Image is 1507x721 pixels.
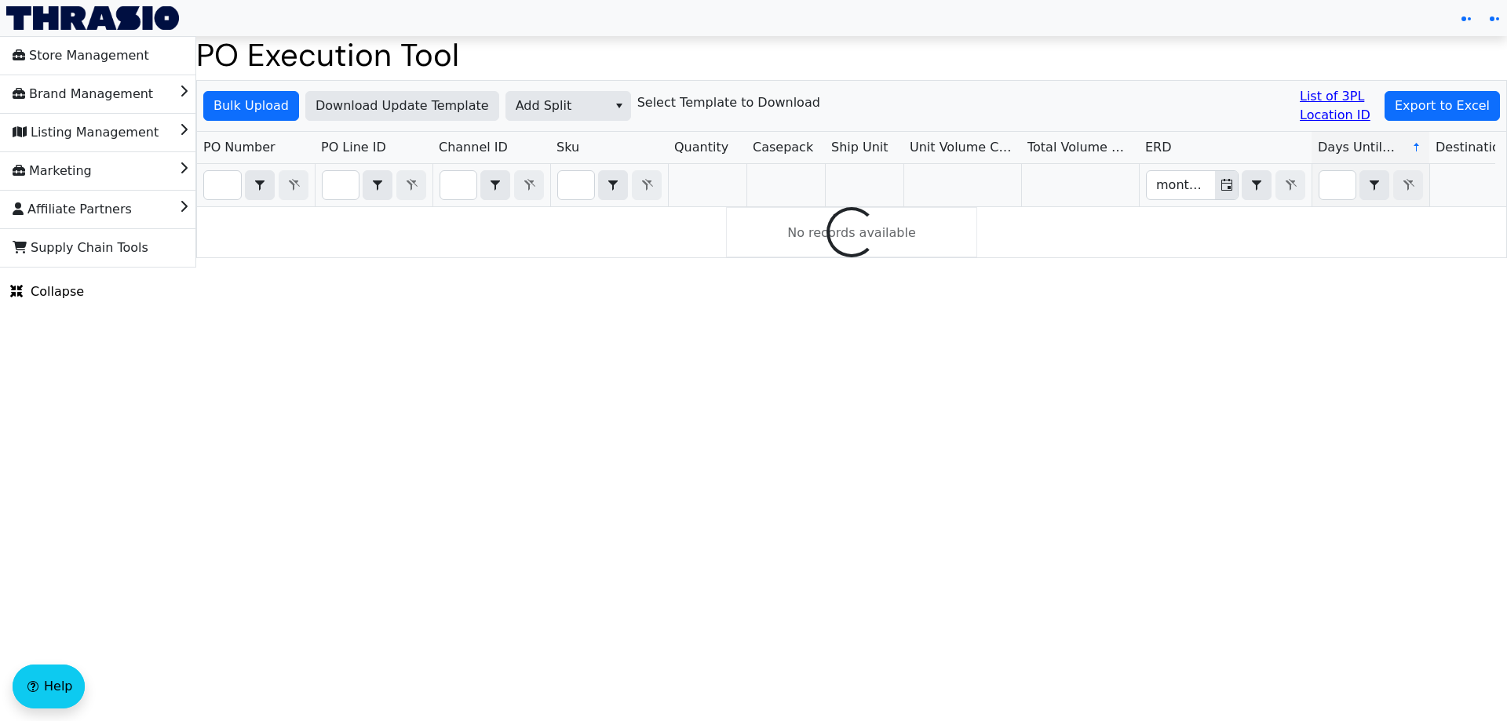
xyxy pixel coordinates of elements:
h1: PO Execution Tool [196,36,1507,74]
span: Ship Unit [831,138,889,157]
span: Brand Management [13,82,153,107]
span: Total Volume CBM [1027,138,1133,157]
span: Channel ID [439,138,508,157]
span: Marketing [13,158,92,184]
th: Filter [197,164,315,207]
span: Choose Operator [598,170,628,200]
span: Choose Operator [1242,170,1272,200]
button: select [481,171,509,199]
button: select [363,171,392,199]
button: select [246,171,274,199]
input: Filter [204,171,241,199]
span: Export to Excel [1395,96,1490,115]
button: select [608,92,630,120]
span: Choose Operator [245,170,275,200]
span: Download Update Template [316,96,489,115]
span: Choose Operator [1359,170,1389,200]
span: Listing Management [13,120,159,145]
button: Toggle calendar [1215,171,1238,199]
span: Unit Volume CBM [910,138,1015,157]
span: Days Until ERD [1318,138,1399,157]
th: Filter [1312,164,1429,207]
input: Filter [1319,171,1356,199]
span: Bulk Upload [213,96,289,115]
button: select [599,171,627,199]
span: ERD [1145,138,1172,157]
img: Thrasio Logo [6,6,179,30]
span: Collapse [10,282,84,301]
span: Casepack [753,138,813,157]
span: Sku [556,138,579,157]
span: Help [44,677,72,696]
input: Filter [440,171,476,199]
th: Filter [1139,164,1312,207]
button: Bulk Upload [203,91,299,121]
button: select [1360,171,1388,199]
a: List of 3PL Location ID [1300,87,1378,125]
span: Add Split [516,96,598,115]
span: PO Line ID [321,138,386,157]
span: Quantity [674,138,728,157]
th: Filter [550,164,668,207]
span: PO Number [203,138,275,157]
input: Filter [558,171,594,199]
span: Choose Operator [480,170,510,200]
h6: Select Template to Download [637,95,820,110]
button: Download Update Template [305,91,499,121]
button: select [1242,171,1271,199]
input: Filter [1147,171,1215,199]
span: Supply Chain Tools [13,235,148,260]
button: Help floatingactionbutton [13,665,85,708]
span: Store Management [13,43,149,68]
button: Export to Excel [1385,91,1500,121]
span: Choose Operator [363,170,392,200]
th: Filter [432,164,550,207]
span: Affiliate Partners [13,197,132,222]
input: Filter [323,171,359,199]
th: Filter [315,164,432,207]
